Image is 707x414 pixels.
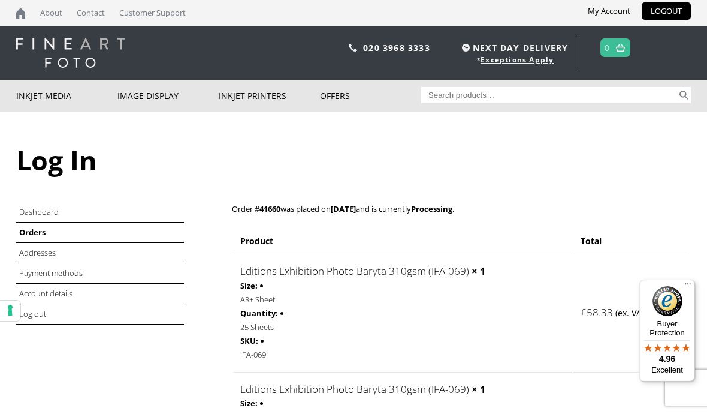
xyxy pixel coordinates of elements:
mark: 41660 [259,203,280,214]
span: 4.96 [659,354,675,364]
bdi: 58.33 [581,305,613,319]
p: Order # was placed on and is currently . [232,202,691,216]
a: Image Display [117,80,219,112]
h1: Log In [16,142,691,178]
img: basket.svg [616,44,625,52]
img: logo-white.svg [16,38,125,68]
a: 0 [605,39,610,56]
a: My Account [579,2,639,20]
p: Buyer Protection [639,319,695,337]
a: Log out [19,308,46,319]
span: £ [581,305,587,319]
input: Search products… [421,87,678,103]
strong: × 1 [472,382,486,396]
p: A3+ Sheet [240,293,565,307]
a: Exceptions Apply [481,55,554,65]
button: Menu [681,280,695,294]
img: time.svg [462,44,470,52]
img: phone.svg [349,44,357,52]
strong: × 1 [472,264,486,278]
small: (ex. VAT) [615,307,649,319]
a: Payment methods [19,268,83,278]
a: Addresses [19,247,56,258]
p: IFA-069 [240,348,565,362]
button: Search [677,87,691,103]
button: Trusted Shops TrustmarkBuyer Protection4.96Excellent [639,280,695,382]
p: 25 Sheets [240,320,565,334]
mark: Processing [411,203,452,214]
a: Inkjet Media [16,80,117,112]
strong: Size: [240,279,258,293]
p: Excellent [639,365,695,375]
a: Account details [19,288,72,299]
strong: Size: [240,397,258,410]
th: Total [573,229,690,253]
a: Inkjet Printers [219,80,320,112]
th: Product [233,229,572,253]
a: 020 3968 3333 [363,42,430,53]
a: LOGOUT [642,2,691,20]
strong: SKU: [240,334,258,348]
nav: Account pages [16,202,219,325]
a: Orders [19,227,46,238]
a: Editions Exhibition Photo Baryta 310gsm (IFA-069) [240,264,469,278]
a: Dashboard [19,206,59,217]
a: Offers [320,80,421,112]
strong: Quantity: [240,307,278,320]
a: Editions Exhibition Photo Baryta 310gsm (IFA-069) [240,382,469,396]
mark: [DATE] [331,203,356,214]
span: NEXT DAY DELIVERY [459,41,568,55]
img: Trusted Shops Trustmark [652,286,682,316]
